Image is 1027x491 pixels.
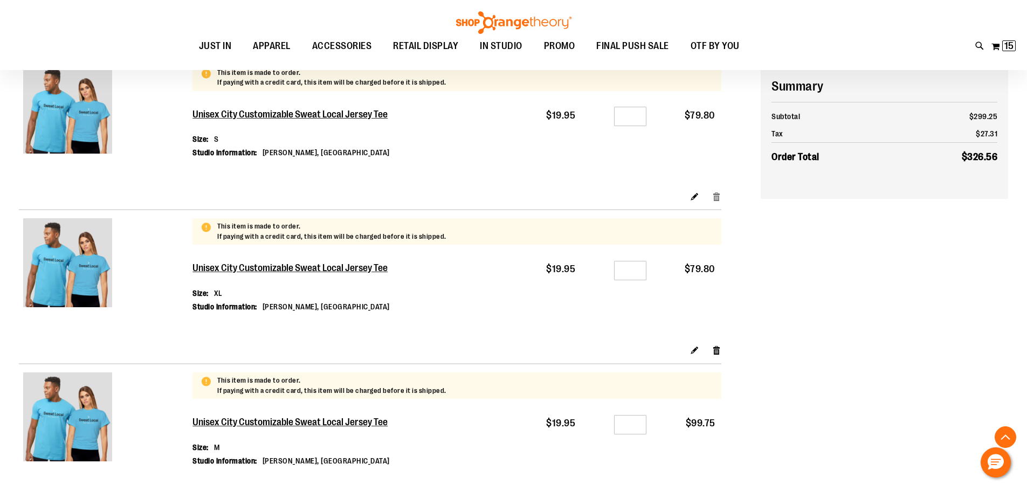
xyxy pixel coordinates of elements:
dd: M [214,442,220,453]
strong: Order Total [771,149,819,164]
a: OTF BY YOU [680,34,750,59]
a: ACCESSORIES [301,34,383,59]
img: Unisex City Customizable Sweat Local Jersey Tee [23,218,112,307]
a: APPAREL [242,34,301,59]
span: ACCESSORIES [312,34,372,58]
span: PROMO [544,34,575,58]
dt: Studio Information [192,147,257,158]
p: This item is made to order. [217,376,446,386]
span: $79.80 [685,110,715,121]
dt: Size [192,134,209,144]
p: If paying with a credit card, this item will be charged before it is shipped. [217,232,446,242]
span: $99.75 [686,418,715,428]
a: Unisex City Customizable Sweat Local Jersey Tee [23,218,188,310]
a: PROMO [533,34,586,59]
p: If paying with a credit card, this item will be charged before it is shipped. [217,386,446,396]
h2: Summary [771,77,997,95]
dt: Size [192,442,209,453]
a: RETAIL DISPLAY [382,34,469,59]
span: APPAREL [253,34,291,58]
dt: Studio Information [192,301,257,312]
img: Shop Orangetheory [454,11,573,34]
a: Unisex City Customizable Sweat Local Jersey Tee [23,372,188,464]
button: Hello, have a question? Let’s chat. [981,447,1011,478]
span: JUST IN [199,34,232,58]
span: FINAL PUSH SALE [596,34,669,58]
dd: [PERSON_NAME], [GEOGRAPHIC_DATA] [263,301,390,312]
span: $326.56 [962,151,998,162]
p: This item is made to order. [217,222,446,232]
span: IN STUDIO [480,34,522,58]
a: FINAL PUSH SALE [585,34,680,59]
a: IN STUDIO [469,34,533,59]
span: 15 [1004,40,1014,51]
span: RETAIL DISPLAY [393,34,458,58]
a: Remove item [712,190,721,202]
p: If paying with a credit card, this item will be charged before it is shipped. [217,78,446,88]
a: JUST IN [188,34,243,59]
span: $19.95 [546,264,575,274]
a: Unisex City Customizable Sweat Local Jersey Tee [23,65,188,156]
th: Subtotal [771,108,906,125]
span: $19.95 [546,418,575,428]
span: $299.25 [969,112,998,121]
span: OTF BY YOU [691,34,740,58]
dd: S [214,134,219,144]
dt: Size [192,288,209,299]
button: Back To Top [995,426,1016,448]
a: Unisex City Customizable Sweat Local Jersey Tee [192,417,391,428]
img: Unisex City Customizable Sweat Local Jersey Tee [23,65,112,154]
a: Remove item [712,344,721,356]
span: $27.31 [976,129,997,138]
span: $19.95 [546,110,575,121]
a: Unisex City Customizable Sweat Local Jersey Tee [192,109,391,121]
dd: [PERSON_NAME], [GEOGRAPHIC_DATA] [263,455,390,466]
dd: XL [214,288,223,299]
img: Unisex City Customizable Sweat Local Jersey Tee [23,372,112,461]
dd: [PERSON_NAME], [GEOGRAPHIC_DATA] [263,147,390,158]
a: Unisex City Customizable Sweat Local Jersey Tee [192,262,391,274]
th: Tax [771,125,906,143]
span: $79.80 [685,264,715,274]
dt: Studio Information [192,455,257,466]
p: This item is made to order. [217,68,446,78]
